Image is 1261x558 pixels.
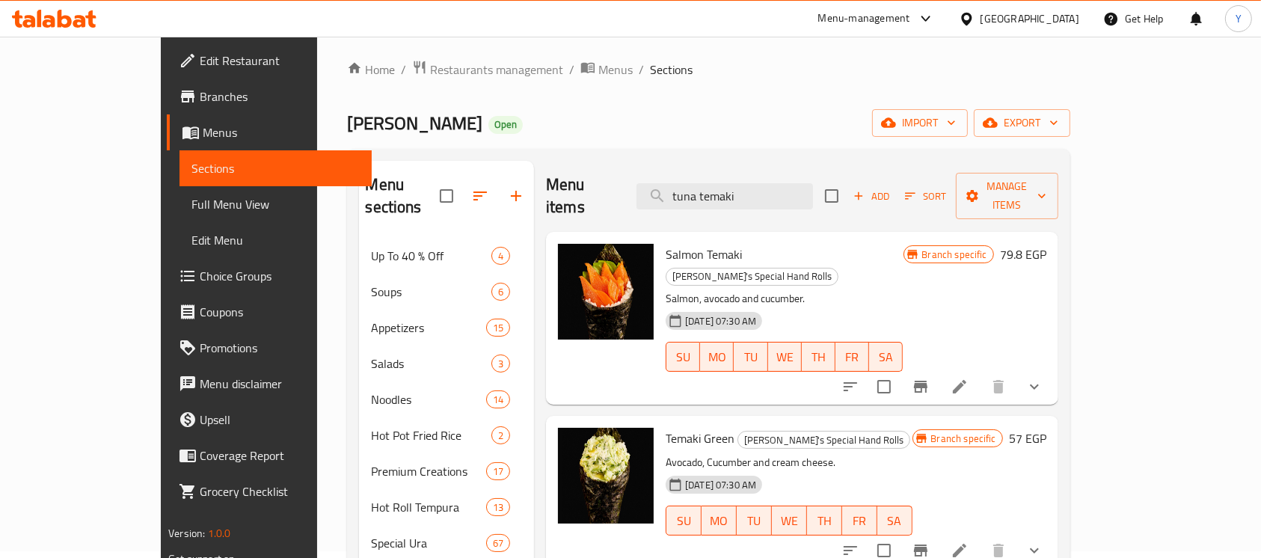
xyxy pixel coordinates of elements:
div: Soups6 [359,274,534,310]
span: Salads [371,355,491,372]
button: WE [772,506,807,536]
span: Edit Restaurant [200,52,360,70]
span: Hot Pot Fried Rice [371,426,491,444]
p: Salmon, avocado and cucumber. [666,289,903,308]
div: Hot Roll Tempura13 [359,489,534,525]
button: MO [700,342,734,372]
span: import [884,114,956,132]
input: search [636,183,813,209]
span: Sections [191,159,360,177]
span: Branches [200,88,360,105]
span: Premium Creations [371,462,485,480]
span: Temaki Green [666,427,734,450]
img: Temaki Green [558,428,654,524]
span: TU [740,346,761,368]
span: Noodles [371,390,485,408]
h2: Menu sections [365,174,440,218]
span: Promotions [200,339,360,357]
span: Version: [168,524,205,543]
button: TU [734,342,767,372]
span: TH [813,510,836,532]
li: / [401,61,406,79]
span: 17 [487,465,509,479]
div: Up To 40 % Off4 [359,238,534,274]
span: TH [808,346,829,368]
button: TH [802,342,835,372]
span: 13 [487,500,509,515]
div: [GEOGRAPHIC_DATA] [981,10,1079,27]
div: Special Ura [371,534,485,552]
span: Menu disclaimer [200,375,360,393]
span: Sort sections [462,178,498,214]
li: / [569,61,574,79]
span: SA [875,346,897,368]
div: items [486,498,510,516]
h6: 79.8 EGP [1000,244,1046,265]
span: SU [672,346,694,368]
span: Open [488,118,523,131]
nav: breadcrumb [347,60,1070,79]
a: Edit Menu [180,222,372,258]
div: Noodles14 [359,381,534,417]
span: 2 [492,429,509,443]
button: SU [666,342,700,372]
span: FR [848,510,871,532]
span: 1.0.0 [208,524,231,543]
div: items [486,462,510,480]
button: TU [737,506,772,536]
p: Avocado, Cucumber and cream cheese. [666,453,912,472]
button: SA [877,506,912,536]
span: Soups [371,283,491,301]
button: Sort [901,185,950,208]
a: Upsell [167,402,372,438]
span: 6 [492,285,509,299]
span: WE [774,346,796,368]
a: Menus [167,114,372,150]
a: Restaurants management [412,60,563,79]
span: Select all sections [431,180,462,212]
div: items [486,534,510,552]
span: Sort [905,188,946,205]
span: Hot Roll Tempura [371,498,485,516]
span: 15 [487,321,509,335]
span: Up To 40 % Off [371,247,491,265]
button: TH [807,506,842,536]
a: Sections [180,150,372,186]
button: export [974,109,1070,137]
button: Add [847,185,895,208]
button: SA [869,342,903,372]
h2: Menu items [546,174,619,218]
a: Menus [580,60,633,79]
span: [DATE] 07:30 AM [679,314,762,328]
div: Mori's Special Hand Rolls [666,268,838,286]
button: MO [702,506,737,536]
button: FR [842,506,877,536]
span: Sections [650,61,693,79]
div: items [491,283,510,301]
span: Manage items [968,177,1046,215]
button: import [872,109,968,137]
a: Grocery Checklist [167,473,372,509]
span: TU [743,510,766,532]
span: Edit Menu [191,231,360,249]
button: WE [768,342,802,372]
a: Choice Groups [167,258,372,294]
button: FR [835,342,869,372]
span: Menus [598,61,633,79]
span: Appetizers [371,319,485,337]
span: Upsell [200,411,360,429]
span: WE [778,510,801,532]
span: Add item [847,185,895,208]
a: Coverage Report [167,438,372,473]
span: SA [883,510,906,532]
span: Restaurants management [430,61,563,79]
span: Coupons [200,303,360,321]
span: Branch specific [925,432,1002,446]
button: sort-choices [832,369,868,405]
